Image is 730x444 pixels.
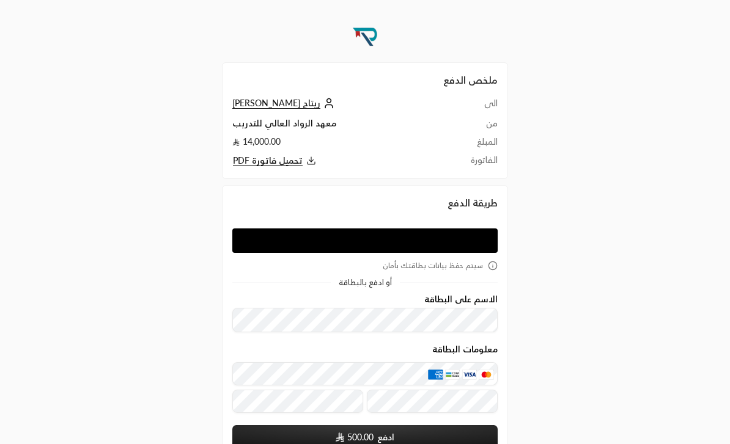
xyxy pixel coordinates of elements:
[232,73,498,87] h2: ملخص الدفع
[232,294,498,333] div: الاسم على البطاقة
[445,369,460,379] img: MADA
[232,98,337,108] a: ريتاج [PERSON_NAME]
[232,98,320,109] span: ريتاج [PERSON_NAME]
[232,195,498,210] div: طريقة الدفع
[444,136,498,154] td: المبلغ
[432,344,498,354] legend: معلومات البطاقة
[232,154,444,168] button: تحميل فاتورة PDF
[232,136,444,154] td: 14,000.00
[232,362,498,385] input: بطاقة ائتمانية
[444,117,498,136] td: من
[339,278,392,286] span: أو ادفع بالبطاقة
[479,369,493,379] img: MasterCard
[232,344,498,417] div: معلومات البطاقة
[336,432,344,442] img: SAR
[462,369,477,379] img: Visa
[428,369,443,379] img: AMEX
[348,20,382,53] img: Company Logo
[232,117,444,136] td: معهد الرواد العالي للتدريب
[233,155,303,166] span: تحميل فاتورة PDF
[444,97,498,117] td: الى
[347,431,374,443] span: 500.00
[424,294,498,304] label: الاسم على البطاقة
[444,154,498,168] td: الفاتورة
[383,261,483,271] span: سيتم حفظ بيانات بطاقتك بأمان
[367,390,498,413] input: رمز التحقق CVC
[232,390,363,413] input: تاريخ الانتهاء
